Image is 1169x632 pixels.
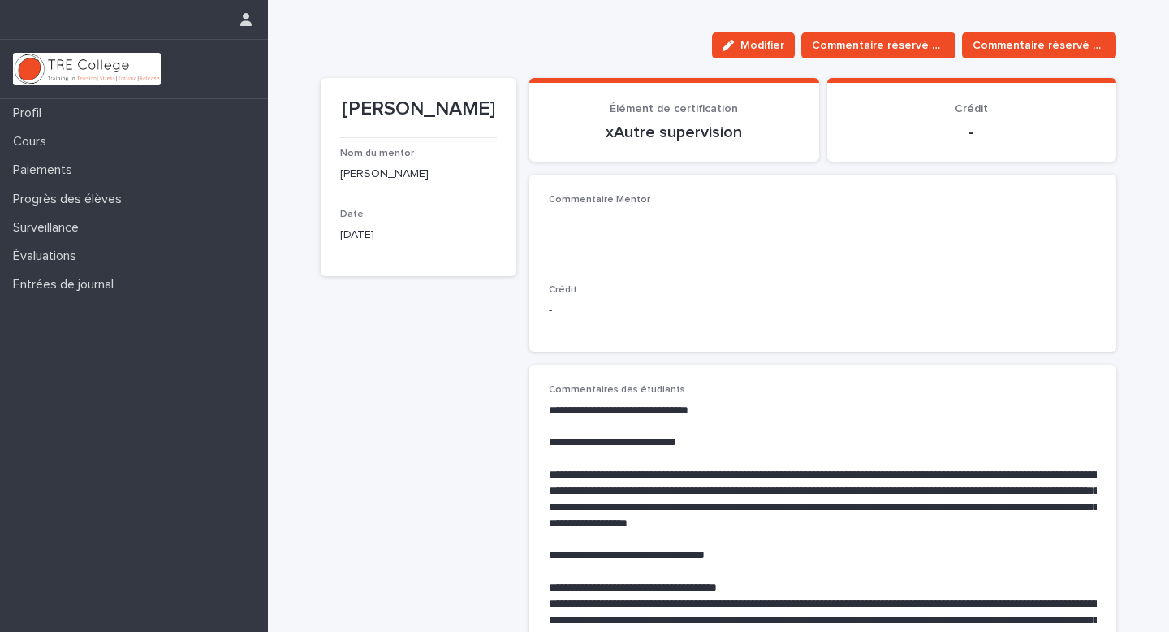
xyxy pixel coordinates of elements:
[13,135,46,148] font: Cours
[712,32,795,58] button: Modifier
[549,385,685,395] font: Commentaires des étudiants
[740,40,784,51] font: Modifier
[340,229,374,240] font: [DATE]
[340,149,414,158] font: Nom du mentor
[13,278,114,291] font: Entrées de journal
[340,210,364,219] font: Date
[13,193,122,206] font: Progrès des élèves
[549,226,552,237] font: -
[812,40,1005,51] font: Commentaire réservé aux étudiants
[13,106,41,119] font: Profil
[549,195,650,205] font: Commentaire Mentor
[13,221,79,234] font: Surveillance
[549,305,552,316] font: -
[968,124,974,141] font: -
[606,124,742,141] font: xAutre supervision
[343,99,495,119] font: [PERSON_NAME]
[610,103,738,115] font: Élément de certification
[973,40,1159,51] font: Commentaire réservé aux mentors
[801,32,955,58] button: Commentaire réservé aux étudiants
[13,163,72,176] font: Paiements
[340,168,429,180] font: [PERSON_NAME]
[955,103,988,115] font: Crédit
[13,249,76,262] font: Évaluations
[962,32,1116,58] button: Commentaire réservé aux mentors
[549,285,577,295] font: Crédit
[13,53,161,85] img: L01RLPSrRaOWR30Oqb5K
